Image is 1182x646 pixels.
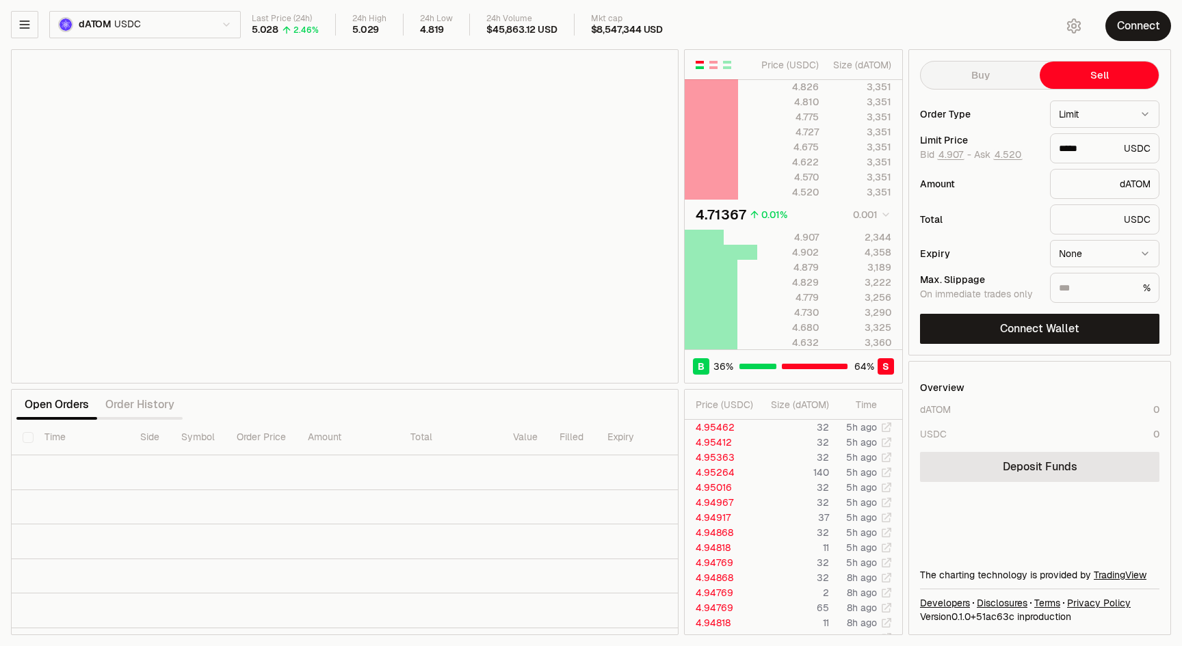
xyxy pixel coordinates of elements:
[757,510,830,525] td: 37
[920,179,1039,189] div: Amount
[297,420,399,455] th: Amount
[34,420,129,455] th: Time
[846,436,877,448] time: 5h ago
[23,432,34,443] button: Select all
[758,336,819,349] div: 4.632
[830,336,891,349] div: 3,360
[708,59,719,70] button: Show Sell Orders Only
[1050,133,1159,163] div: USDC
[758,245,819,259] div: 4.902
[757,555,830,570] td: 32
[685,555,757,570] td: 4.94769
[847,632,877,644] time: 8h ago
[993,149,1023,160] button: 4.520
[830,58,891,72] div: Size ( dATOM )
[685,435,757,450] td: 4.95412
[830,260,891,274] div: 3,189
[757,450,830,465] td: 32
[920,109,1039,119] div: Order Type
[758,155,819,169] div: 4.622
[696,205,746,224] div: 4.71367
[1067,596,1131,610] a: Privacy Policy
[846,511,877,524] time: 5h ago
[920,381,964,394] div: Overview
[761,208,787,221] div: 0.01%
[758,291,819,304] div: 4.779
[846,451,877,463] time: 5h ago
[757,495,830,510] td: 32
[976,610,1014,623] span: 51ac63cab18b9e1e2242c4fd16b072ad6180c1d7
[830,80,891,94] div: 3,351
[757,480,830,495] td: 32
[685,630,757,645] td: 4.94719
[841,398,877,412] div: Time
[685,450,757,465] td: 4.95363
[849,206,891,223] button: 0.001
[293,25,319,36] div: 2.46%
[846,541,877,554] time: 5h ago
[685,585,757,600] td: 4.94769
[920,249,1039,258] div: Expiry
[399,420,502,455] th: Total
[846,481,877,494] time: 5h ago
[758,125,819,139] div: 4.727
[920,427,947,441] div: USDC
[882,360,889,373] span: S
[830,140,891,154] div: 3,351
[420,14,453,24] div: 24h Low
[920,403,951,416] div: dATOM
[722,59,733,70] button: Show Buy Orders Only
[1050,169,1159,199] div: dATOM
[97,391,183,418] button: Order History
[830,321,891,334] div: 3,325
[847,587,877,599] time: 8h ago
[1105,11,1171,41] button: Connect
[758,185,819,199] div: 4.520
[1153,427,1159,441] div: 0
[937,149,964,160] button: 4.907
[830,125,891,139] div: 3,351
[758,230,819,244] div: 4.907
[757,570,830,585] td: 32
[920,275,1039,284] div: Max. Slippage
[757,585,830,600] td: 2
[758,140,819,154] div: 4.675
[1034,596,1060,610] a: Terms
[830,155,891,169] div: 3,351
[920,568,1159,582] div: The charting technology is provided by
[596,420,689,455] th: Expiry
[685,525,757,540] td: 4.94868
[1050,204,1159,234] div: USDC
[758,58,819,72] div: Price ( USDC )
[920,135,1039,145] div: Limit Price
[486,14,557,24] div: 24h Volume
[685,480,757,495] td: 4.95016
[758,95,819,109] div: 4.810
[854,360,874,373] span: 64 %
[920,610,1159,623] div: Version 0.1.0 + in production
[830,110,891,124] div: 3,351
[170,420,226,455] th: Symbol
[758,260,819,274] div: 4.879
[591,24,663,36] div: $8,547,344 USD
[920,596,970,610] a: Developers
[502,420,549,455] th: Value
[830,95,891,109] div: 3,351
[685,600,757,615] td: 4.94769
[685,465,757,480] td: 4.95264
[846,466,877,479] time: 5h ago
[758,80,819,94] div: 4.826
[60,18,72,31] img: dATOM Logo
[920,288,1039,301] div: On immediate trades only
[1094,569,1146,581] a: TradingView
[694,59,705,70] button: Show Buy and Sell Orders
[757,630,830,645] td: 32
[758,306,819,319] div: 4.730
[685,420,757,435] td: 4.95462
[1050,273,1159,303] div: %
[847,602,877,614] time: 8h ago
[696,398,756,412] div: Price ( USDC )
[767,398,829,412] div: Size ( dATOM )
[920,452,1159,482] a: Deposit Funds
[1050,240,1159,267] button: None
